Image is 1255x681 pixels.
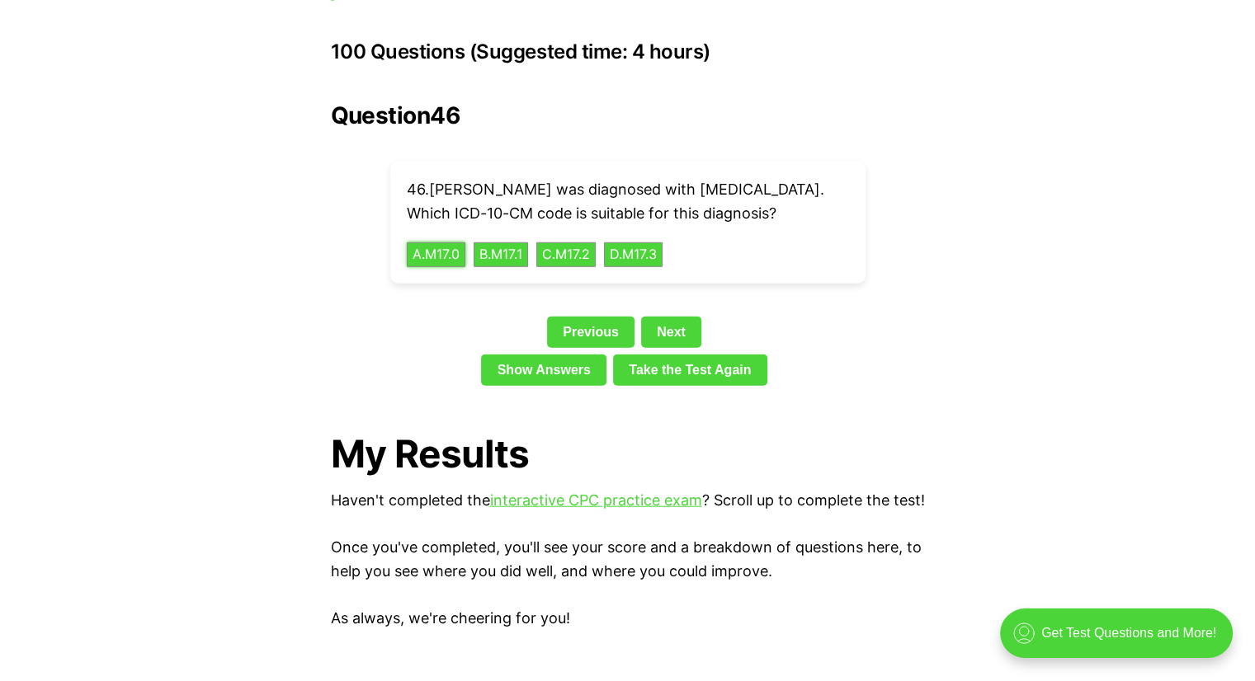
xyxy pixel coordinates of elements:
button: B.M17.1 [474,242,528,267]
p: As always, we're cheering for you! [331,607,925,631]
iframe: portal-trigger [986,600,1255,681]
button: C.M17.2 [536,242,596,267]
p: Haven't completed the ? Scroll up to complete the test! [331,489,925,513]
button: D.M17.3 [604,242,663,267]
h3: 100 Questions (Suggested time: 4 hours) [331,40,925,63]
button: A.M17.0 [407,242,465,267]
h1: My Results [331,432,925,476]
p: Once you've completed, you'll see your score and a breakdown of questions here, to help you see w... [331,536,925,584]
a: Next [641,317,701,348]
a: Previous [547,317,635,348]
a: Show Answers [481,355,606,386]
h2: Question 46 [331,102,925,129]
a: interactive CPC practice exam [490,491,702,509]
p: 46 . [PERSON_NAME] was diagnosed with [MEDICAL_DATA]. Which ICD-10-CM code is suitable for this d... [407,178,849,226]
a: Take the Test Again [613,355,767,386]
